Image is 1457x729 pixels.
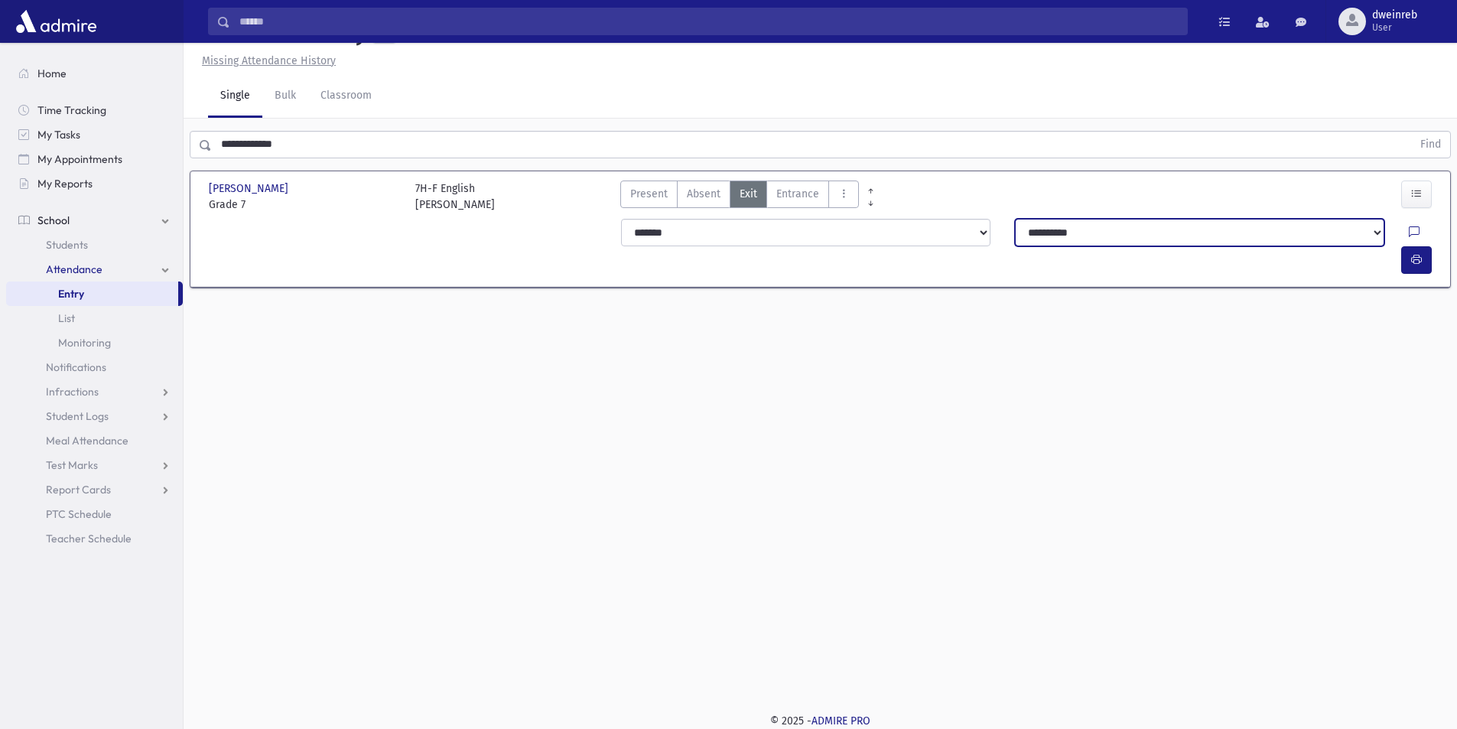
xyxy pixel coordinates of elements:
[6,477,183,502] a: Report Cards
[6,61,183,86] a: Home
[6,208,183,233] a: School
[6,147,183,171] a: My Appointments
[6,502,183,526] a: PTC Schedule
[208,713,1433,729] div: © 2025 -
[37,128,80,142] span: My Tasks
[208,75,262,118] a: Single
[37,67,67,80] span: Home
[196,54,336,67] a: Missing Attendance History
[46,409,109,423] span: Student Logs
[12,6,100,37] img: AdmirePro
[46,262,102,276] span: Attendance
[37,103,106,117] span: Time Tracking
[37,213,70,227] span: School
[209,197,400,213] span: Grade 7
[620,181,859,213] div: AttTypes
[58,311,75,325] span: List
[6,306,183,330] a: List
[415,181,495,213] div: 7H-F English [PERSON_NAME]
[6,404,183,428] a: Student Logs
[6,379,183,404] a: Infractions
[6,282,178,306] a: Entry
[1372,9,1417,21] span: dweinreb
[6,122,183,147] a: My Tasks
[308,75,384,118] a: Classroom
[58,287,84,301] span: Entry
[46,507,112,521] span: PTC Schedule
[1372,21,1417,34] span: User
[6,257,183,282] a: Attendance
[6,233,183,257] a: Students
[262,75,308,118] a: Bulk
[46,483,111,496] span: Report Cards
[6,355,183,379] a: Notifications
[740,186,757,202] span: Exit
[46,458,98,472] span: Test Marks
[202,54,336,67] u: Missing Attendance History
[776,186,819,202] span: Entrance
[6,453,183,477] a: Test Marks
[209,181,291,197] span: [PERSON_NAME]
[687,186,720,202] span: Absent
[46,238,88,252] span: Students
[58,336,111,350] span: Monitoring
[6,171,183,196] a: My Reports
[6,98,183,122] a: Time Tracking
[46,532,132,545] span: Teacher Schedule
[6,428,183,453] a: Meal Attendance
[6,330,183,355] a: Monitoring
[46,360,106,374] span: Notifications
[6,526,183,551] a: Teacher Schedule
[230,8,1187,35] input: Search
[37,177,93,190] span: My Reports
[46,434,128,447] span: Meal Attendance
[37,152,122,166] span: My Appointments
[630,186,668,202] span: Present
[46,385,99,399] span: Infractions
[1411,132,1450,158] button: Find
